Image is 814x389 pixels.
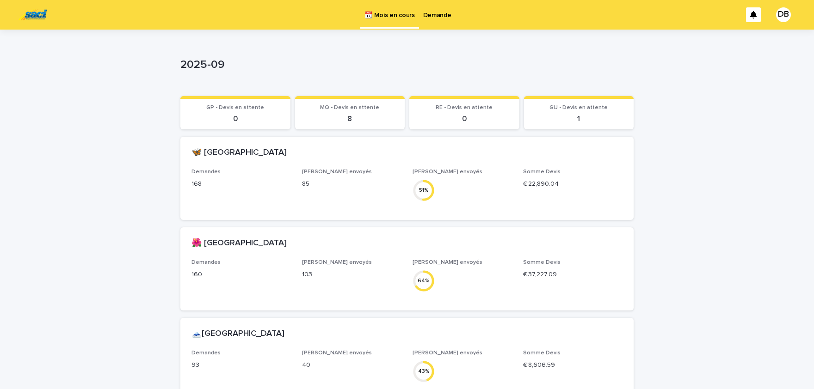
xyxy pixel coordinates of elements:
[413,350,482,356] span: [PERSON_NAME] envoyés
[180,58,630,72] p: 2025-09
[302,350,372,356] span: [PERSON_NAME] envoyés
[413,185,435,195] div: 51 %
[186,115,285,123] p: 0
[413,260,482,265] span: [PERSON_NAME] envoyés
[530,115,629,123] p: 1
[413,169,482,175] span: [PERSON_NAME] envoyés
[191,270,291,280] p: 160
[523,169,561,175] span: Somme Devis
[523,360,623,370] p: € 8,606.59
[776,7,791,22] div: DB
[436,105,493,110] span: RE - Devis en attente
[191,360,291,370] p: 93
[18,6,47,24] img: UC29JcTLQ3GheANZ19ks
[302,260,372,265] span: [PERSON_NAME] envoyés
[191,148,287,158] h2: 🦋 [GEOGRAPHIC_DATA]
[191,260,221,265] span: Demandes
[415,115,514,123] p: 0
[302,169,372,175] span: [PERSON_NAME] envoyés
[191,329,284,339] h2: 🗻[GEOGRAPHIC_DATA]
[523,179,623,189] p: € 22,890.04
[302,179,401,189] p: 85
[549,105,608,110] span: GU - Devis en attente
[191,238,287,249] h2: 🌺 [GEOGRAPHIC_DATA]
[523,350,561,356] span: Somme Devis
[206,105,264,110] span: GP - Devis en attente
[191,350,221,356] span: Demandes
[301,115,400,123] p: 8
[523,260,561,265] span: Somme Devis
[320,105,379,110] span: MQ - Devis en attente
[413,366,435,376] div: 43 %
[523,270,623,280] p: € 37,227.09
[302,270,401,280] p: 103
[191,169,221,175] span: Demandes
[413,276,435,286] div: 64 %
[191,179,291,189] p: 168
[302,360,401,370] p: 40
